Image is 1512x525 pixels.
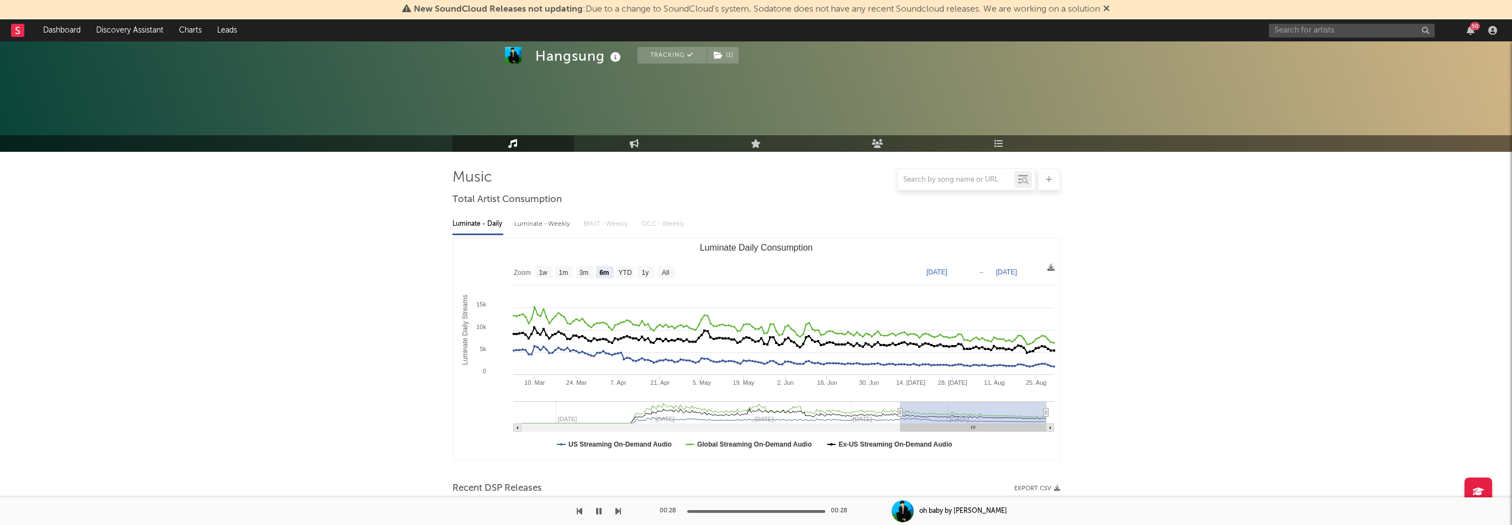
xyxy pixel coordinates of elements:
text: 3m [579,269,588,277]
text: Global Streaming On-Demand Audio [697,441,812,448]
button: Tracking [638,47,707,63]
text: Luminate Daily Streams [461,295,469,365]
a: Charts [171,19,209,41]
text: 10k [476,324,486,330]
text: 1y [641,269,649,277]
text: 24. Mar [566,379,587,386]
text: 6m [599,269,609,277]
button: (1) [707,47,739,63]
text: YTD [618,269,631,277]
button: Export CSV [1014,485,1060,492]
text: 19. May [733,379,755,386]
text: All [661,269,668,277]
a: Leads [209,19,245,41]
text: 1m [559,269,568,277]
div: 50 [1470,22,1480,30]
div: 00:28 [831,505,853,518]
div: Luminate - Weekly [514,215,572,234]
svg: Luminate Daily Consumption [453,238,1060,459]
text: Ex-US Streaming On-Demand Audio [838,441,952,448]
span: Dismiss [1103,5,1110,14]
text: Zoom [514,269,531,277]
text: 16. Jun [817,379,837,386]
text: 10. Mar [524,379,545,386]
text: 28. [DATE] [937,379,967,386]
text: [DATE] [926,268,947,276]
text: 21. Apr [650,379,670,386]
text: 7. Apr [610,379,626,386]
text: 1w [539,269,547,277]
button: 50 [1467,26,1474,35]
text: 15k [476,301,486,307]
text: 5. May [692,379,711,386]
text: 2. Jun [777,379,793,386]
text: 14. [DATE] [896,379,925,386]
text: 0 [482,368,486,374]
text: US Streaming On-Demand Audio [568,441,672,448]
a: Discovery Assistant [88,19,171,41]
input: Search by song name or URL [898,176,1014,184]
text: [DATE] [996,268,1017,276]
div: oh baby by [PERSON_NAME] [919,506,1007,516]
span: Total Artist Consumption [452,193,562,206]
text: 30. Jun [858,379,878,386]
span: New SoundCloud Releases not updating [414,5,583,14]
div: Luminate - Daily [452,215,503,234]
div: 00:28 [660,505,682,518]
text: Luminate Daily Consumption [699,243,813,252]
span: Recent DSP Releases [452,482,542,495]
span: : Due to a change to SoundCloud's system, Sodatone does not have any recent Soundcloud releases. ... [414,5,1100,14]
span: ( 1 ) [707,47,739,63]
input: Search for artists [1269,24,1435,38]
a: Dashboard [35,19,88,41]
text: 11. Aug [984,379,1004,386]
div: Hangsung [535,47,624,65]
text: 25. Aug [1025,379,1046,386]
text: 5k [480,346,486,352]
text: → [978,268,984,276]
